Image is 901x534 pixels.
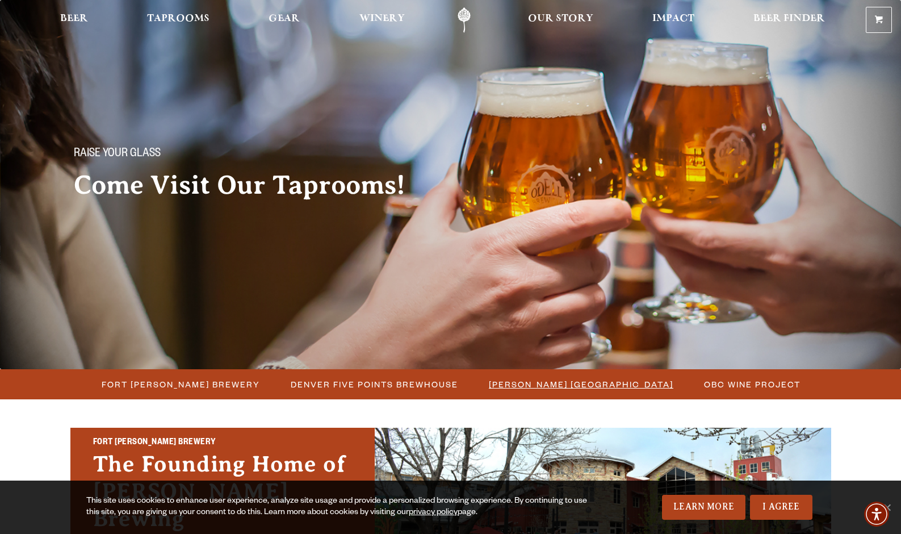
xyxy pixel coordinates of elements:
[443,7,485,33] a: Odell Home
[528,14,593,23] span: Our Story
[409,508,458,518] a: privacy policy
[93,436,352,450] h2: Fort [PERSON_NAME] Brewery
[359,14,405,23] span: Winery
[284,376,464,393] a: Denver Five Points Brewhouse
[147,14,209,23] span: Taprooms
[291,376,458,393] span: Denver Five Points Brewhouse
[521,7,601,33] a: Our Story
[352,7,412,33] a: Winery
[95,376,266,393] a: Fort [PERSON_NAME] Brewery
[482,376,679,393] a: [PERSON_NAME] [GEOGRAPHIC_DATA]
[652,14,694,23] span: Impact
[140,7,217,33] a: Taprooms
[60,14,88,23] span: Beer
[269,14,300,23] span: Gear
[746,7,832,33] a: Beer Finder
[697,376,806,393] a: OBC Wine Project
[645,7,702,33] a: Impact
[489,376,673,393] span: [PERSON_NAME] [GEOGRAPHIC_DATA]
[102,376,260,393] span: Fort [PERSON_NAME] Brewery
[74,171,428,199] h2: Come Visit Our Taprooms!
[86,496,593,519] div: This site uses cookies to enhance user experience, analyze site usage and provide a personalized ...
[261,7,307,33] a: Gear
[53,7,95,33] a: Beer
[74,147,161,162] span: Raise your glass
[704,376,801,393] span: OBC Wine Project
[753,14,825,23] span: Beer Finder
[864,502,889,527] div: Accessibility Menu
[662,495,745,520] a: Learn More
[750,495,812,520] a: I Agree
